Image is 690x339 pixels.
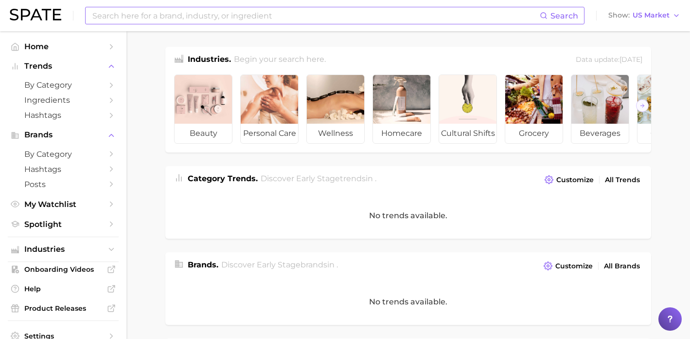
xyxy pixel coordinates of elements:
[439,124,496,143] span: cultural shifts
[174,75,232,144] a: beauty
[24,42,102,51] span: Home
[306,75,365,144] a: wellness
[505,75,563,144] a: grocery
[24,95,102,105] span: Ingredients
[8,217,119,232] a: Spotlight
[24,220,102,229] span: Spotlight
[542,173,596,187] button: Customize
[8,59,119,74] button: Trends
[541,259,595,273] button: Customize
[8,301,119,316] a: Product Releases
[556,176,594,184] span: Customize
[372,75,431,144] a: homecare
[24,200,102,209] span: My Watchlist
[188,174,258,183] span: Category Trends .
[24,304,102,313] span: Product Releases
[24,150,102,159] span: by Category
[602,260,642,273] a: All Brands
[24,284,102,293] span: Help
[505,124,563,143] span: grocery
[602,173,642,187] a: All Trends
[24,245,102,254] span: Industries
[8,282,119,296] a: Help
[8,93,119,108] a: Ingredients
[8,197,119,212] a: My Watchlist
[91,7,540,24] input: Search here for a brand, industry, or ingredient
[175,124,232,143] span: beauty
[240,75,299,144] a: personal care
[576,54,642,67] div: Data update: [DATE]
[8,242,119,257] button: Industries
[261,174,376,183] span: Discover Early Stage trends in .
[234,54,326,67] h2: Begin your search here.
[571,124,629,143] span: beverages
[606,9,683,22] button: ShowUS Market
[8,39,119,54] a: Home
[439,75,497,144] a: cultural shifts
[307,124,364,143] span: wellness
[24,165,102,174] span: Hashtags
[8,128,119,142] button: Brands
[8,77,119,93] a: by Category
[165,192,651,239] div: No trends available.
[24,131,102,139] span: Brands
[24,62,102,71] span: Trends
[24,80,102,90] span: by Category
[24,111,102,120] span: Hashtags
[8,262,119,277] a: Onboarding Videos
[8,147,119,162] a: by Category
[605,176,640,184] span: All Trends
[8,108,119,123] a: Hashtags
[24,180,102,189] span: Posts
[373,124,430,143] span: homecare
[555,262,593,270] span: Customize
[24,265,102,274] span: Onboarding Videos
[10,9,61,20] img: SPATE
[8,162,119,177] a: Hashtags
[188,260,218,269] span: Brands .
[221,260,338,269] span: Discover Early Stage brands in .
[604,262,640,270] span: All Brands
[8,177,119,192] a: Posts
[636,99,649,112] button: Scroll Right
[165,279,651,325] div: No trends available.
[571,75,629,144] a: beverages
[241,124,298,143] span: personal care
[633,13,670,18] span: US Market
[608,13,630,18] span: Show
[188,54,231,67] h1: Industries.
[550,11,578,20] span: Search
